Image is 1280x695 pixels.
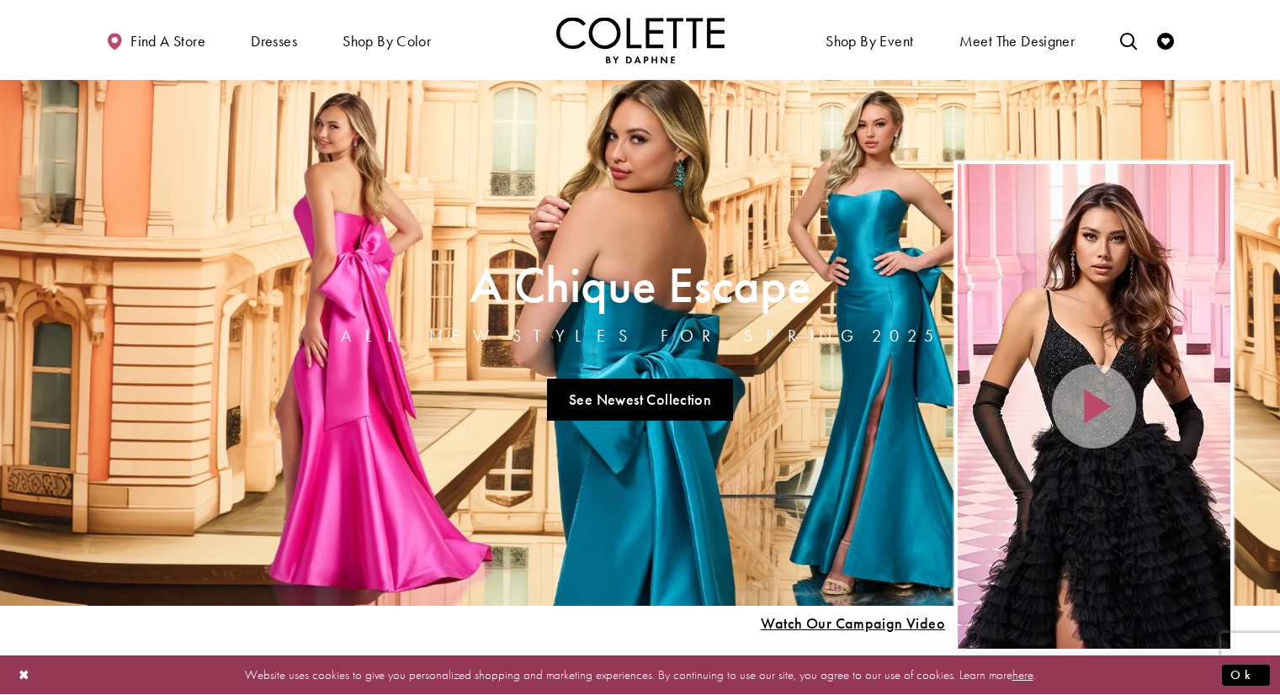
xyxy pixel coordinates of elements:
[343,33,431,50] span: Shop by color
[102,17,210,63] a: Find a store
[955,17,1080,63] a: Meet the designer
[959,33,1076,50] span: Meet the designer
[547,379,734,421] a: See Newest Collection A Chique Escape All New Styles For Spring 2025
[251,33,297,50] span: Dresses
[130,33,205,50] span: Find a store
[338,17,435,63] span: Shop by color
[1012,666,1033,683] a: here
[760,615,945,632] span: Play Slide #15 Video
[121,664,1159,687] p: Website uses cookies to give you personalized shopping and marketing experiences. By continuing t...
[1222,665,1270,686] button: Submit Dialog
[821,17,917,63] span: Shop By Event
[556,17,725,63] a: Visit Home Page
[10,661,39,690] button: Close Dialog
[556,17,725,63] img: Colette by Daphne
[1116,17,1141,63] a: Toggle search
[826,33,913,50] span: Shop By Event
[1153,17,1178,63] a: Check Wishlist
[336,372,945,427] ul: Slider Links
[247,17,301,63] span: Dresses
